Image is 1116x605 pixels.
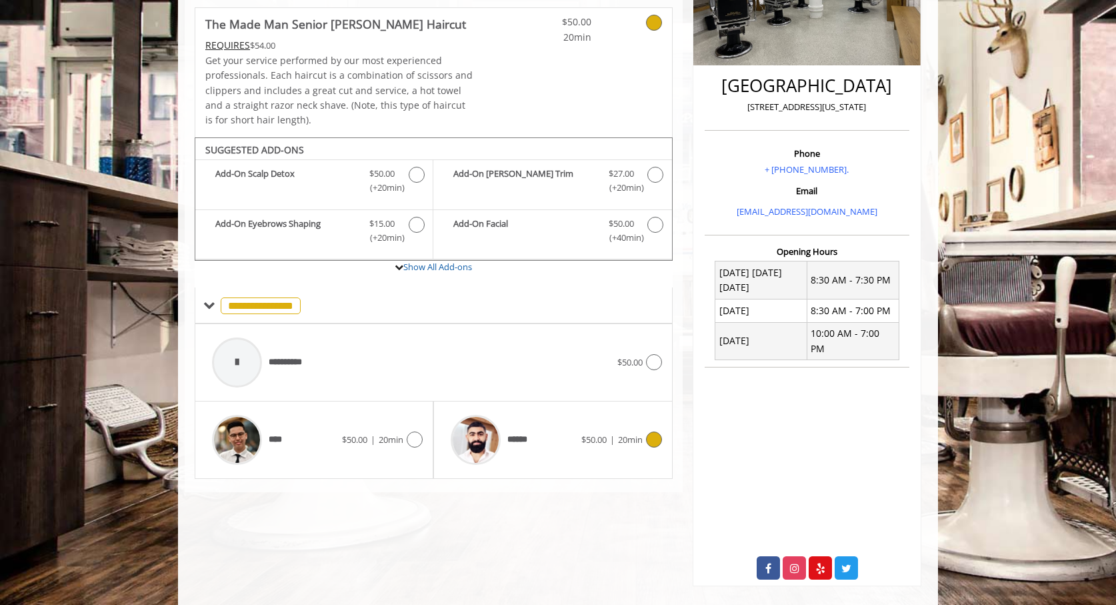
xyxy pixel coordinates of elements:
span: 20min [618,434,643,446]
div: The Made Man Senior Barber Haircut Add-onS [195,137,673,261]
td: [DATE] [715,299,807,322]
b: SUGGESTED ADD-ONS [205,143,304,156]
td: 8:30 AM - 7:30 PM [807,261,899,299]
span: (+40min ) [601,231,641,245]
h2: [GEOGRAPHIC_DATA] [708,76,906,95]
h3: Phone [708,149,906,158]
b: The Made Man Senior [PERSON_NAME] Haircut [205,15,466,33]
td: 8:30 AM - 7:00 PM [807,299,899,322]
span: $50.00 [617,356,643,368]
td: 10:00 AM - 7:00 PM [807,322,899,360]
span: 20min [379,434,403,446]
span: (+20min ) [363,181,402,195]
span: $15.00 [369,217,395,231]
span: (+20min ) [363,231,402,245]
label: Add-On Scalp Detox [202,167,426,198]
span: $50.00 [513,15,591,29]
span: | [610,434,615,446]
a: Show All Add-ons [403,261,472,273]
span: (+20min ) [601,181,641,195]
td: [DATE] [DATE] [DATE] [715,261,807,299]
b: Add-On Facial [453,217,595,245]
label: Add-On Eyebrows Shaping [202,217,426,248]
b: Add-On Scalp Detox [215,167,356,195]
h3: Opening Hours [705,247,909,256]
span: This service needs some Advance to be paid before we block your appointment [205,39,250,51]
a: [EMAIL_ADDRESS][DOMAIN_NAME] [737,205,877,217]
h3: Email [708,186,906,195]
b: Add-On [PERSON_NAME] Trim [453,167,595,195]
div: $54.00 [205,38,473,53]
span: $50.00 [581,434,607,446]
span: $50.00 [369,167,395,181]
label: Add-On Beard Trim [440,167,665,198]
span: $27.00 [609,167,634,181]
span: | [371,434,375,446]
td: [DATE] [715,322,807,360]
span: 20min [513,30,591,45]
a: + [PHONE_NUMBER]. [765,163,849,175]
b: Add-On Eyebrows Shaping [215,217,356,245]
p: Get your service performed by our most experienced professionals. Each haircut is a combination o... [205,53,473,128]
label: Add-On Facial [440,217,665,248]
span: $50.00 [342,434,367,446]
p: [STREET_ADDRESS][US_STATE] [708,100,906,114]
span: $50.00 [609,217,634,231]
